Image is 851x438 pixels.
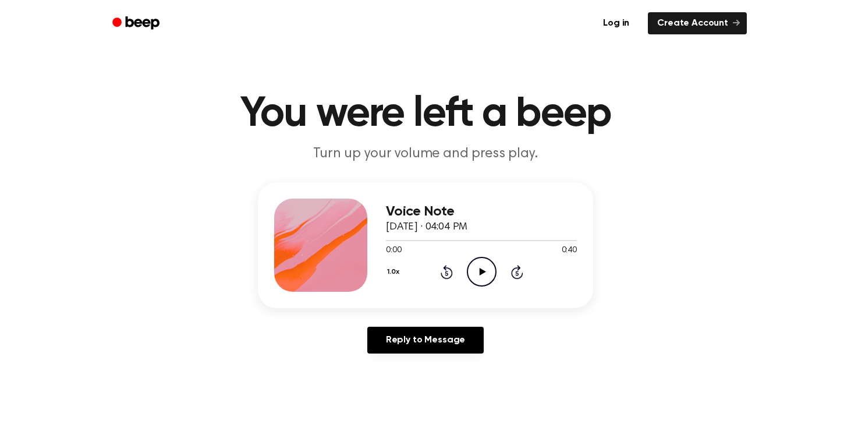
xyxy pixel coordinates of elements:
[104,12,170,35] a: Beep
[591,10,641,37] a: Log in
[127,93,724,135] h1: You were left a beep
[386,204,577,220] h3: Voice Note
[648,12,747,34] a: Create Account
[386,262,403,282] button: 1.0x
[562,245,577,257] span: 0:40
[367,327,484,354] a: Reply to Message
[386,245,401,257] span: 0:00
[202,144,649,164] p: Turn up your volume and press play.
[386,222,467,232] span: [DATE] · 04:04 PM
